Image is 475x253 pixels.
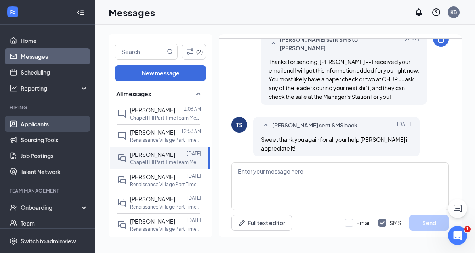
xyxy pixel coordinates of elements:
a: Home [21,33,88,48]
a: Sourcing Tools [21,132,88,148]
a: Job Postings [21,148,88,164]
span: [PERSON_NAME] sent SMS to [PERSON_NAME]. [280,35,383,52]
span: [PERSON_NAME] [130,195,175,203]
span: 1 [464,226,471,232]
p: [DATE] [187,172,201,179]
a: Talent Network [21,164,88,180]
button: New message [115,65,206,81]
div: TS [236,121,242,129]
svg: ChatInactive [117,109,127,118]
p: Renaissance Village Part Time Team Member at [GEOGRAPHIC_DATA] [130,203,201,210]
input: Search [115,44,165,59]
span: [PERSON_NAME] [130,151,175,158]
p: Renaissance Village Part Time Team Member at [GEOGRAPHIC_DATA] [130,181,201,188]
span: [DATE] [397,121,412,130]
svg: DoubleChat [117,176,127,185]
p: Renaissance Village Part Time Team Member at [GEOGRAPHIC_DATA] [130,226,201,232]
svg: UserCheck [10,203,17,211]
svg: WorkstreamLogo [9,8,17,16]
svg: MagnifyingGlass [167,48,173,55]
svg: ChatActive [453,204,462,213]
p: Renaissance Village Part Time Team Member at [GEOGRAPHIC_DATA] [130,137,201,143]
p: 1:06 AM [184,106,201,112]
div: Hiring [10,104,87,111]
a: Team [21,215,88,231]
span: [DATE] [404,35,419,52]
iframe: Intercom live chat [448,226,467,245]
div: Team Management [10,187,87,194]
button: Full text editorPen [231,215,292,231]
p: [DATE] [187,195,201,201]
p: [DATE] [187,217,201,224]
a: Messages [21,48,88,64]
svg: Settings [10,237,17,245]
svg: SmallChevronUp [261,121,271,130]
a: Applicants [21,116,88,132]
button: ChatActive [448,199,467,218]
svg: DoubleChat [117,153,127,163]
p: [DATE] [187,150,201,157]
p: Chapel Hill Part Time Team Member at [GEOGRAPHIC_DATA] [130,159,201,166]
span: [PERSON_NAME] [130,129,175,136]
svg: Analysis [10,84,17,92]
div: Onboarding [21,203,82,211]
div: Reporting [21,84,89,92]
a: Scheduling [21,64,88,80]
svg: Pen [238,219,246,227]
span: Thanks for sending, [PERSON_NAME] -- I received your email and I will get this information added ... [269,58,419,100]
span: All messages [116,90,151,98]
svg: Collapse [76,8,84,16]
div: Switch to admin view [21,237,76,245]
span: [PERSON_NAME] sent SMS back. [272,121,359,130]
svg: SmallChevronUp [269,39,278,48]
p: 12:53 AM [181,128,201,135]
svg: MobileSms [436,34,446,44]
svg: Notifications [414,8,423,17]
svg: ChatInactive [117,131,127,141]
button: Filter (2) [182,44,206,60]
span: [PERSON_NAME] [130,173,175,180]
svg: QuestionInfo [431,8,441,17]
svg: DoubleChat [117,198,127,207]
h1: Messages [109,6,155,19]
p: Chapel Hill Part Time Team Member at [GEOGRAPHIC_DATA] [130,114,201,121]
button: Send [409,215,449,231]
span: [PERSON_NAME] [130,218,175,225]
svg: Filter [185,47,195,56]
div: KB [450,9,457,15]
svg: DoubleChat [117,220,127,230]
span: [PERSON_NAME] [130,106,175,114]
span: Sweet thank you again for all your help [PERSON_NAME] i appreciate it! [261,136,407,152]
svg: SmallChevronUp [194,89,203,98]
